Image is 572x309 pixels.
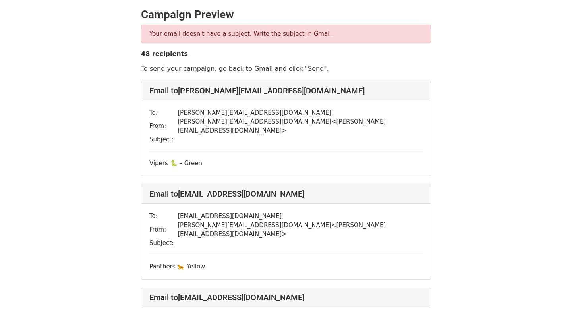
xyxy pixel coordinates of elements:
[141,64,431,73] p: To send your campaign, go back to Gmail and click "Send".
[178,212,423,221] td: [EMAIL_ADDRESS][DOMAIN_NAME]
[149,30,423,38] p: Your email doesn't have a subject. Write the subject in Gmail.
[178,108,423,118] td: [PERSON_NAME][EMAIL_ADDRESS][DOMAIN_NAME]
[149,293,423,302] h4: Email to [EMAIL_ADDRESS][DOMAIN_NAME]
[149,108,178,118] td: To:
[149,221,178,239] td: From:
[141,8,431,21] h2: Campaign Preview
[149,189,423,199] h4: Email to [EMAIL_ADDRESS][DOMAIN_NAME]
[178,221,423,239] td: [PERSON_NAME][EMAIL_ADDRESS][DOMAIN_NAME] < [PERSON_NAME][EMAIL_ADDRESS][DOMAIN_NAME] >
[149,159,423,168] div: Vipers 🐍 – Green
[141,50,188,58] strong: 48 recipients
[149,239,178,248] td: Subject:
[149,86,423,95] h4: Email to [PERSON_NAME][EMAIL_ADDRESS][DOMAIN_NAME]
[149,135,178,144] td: Subject:
[149,117,178,135] td: From:
[149,262,423,271] div: Panthers 🐆 Yellow
[149,212,178,221] td: To:
[178,117,423,135] td: [PERSON_NAME][EMAIL_ADDRESS][DOMAIN_NAME] < [PERSON_NAME][EMAIL_ADDRESS][DOMAIN_NAME] >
